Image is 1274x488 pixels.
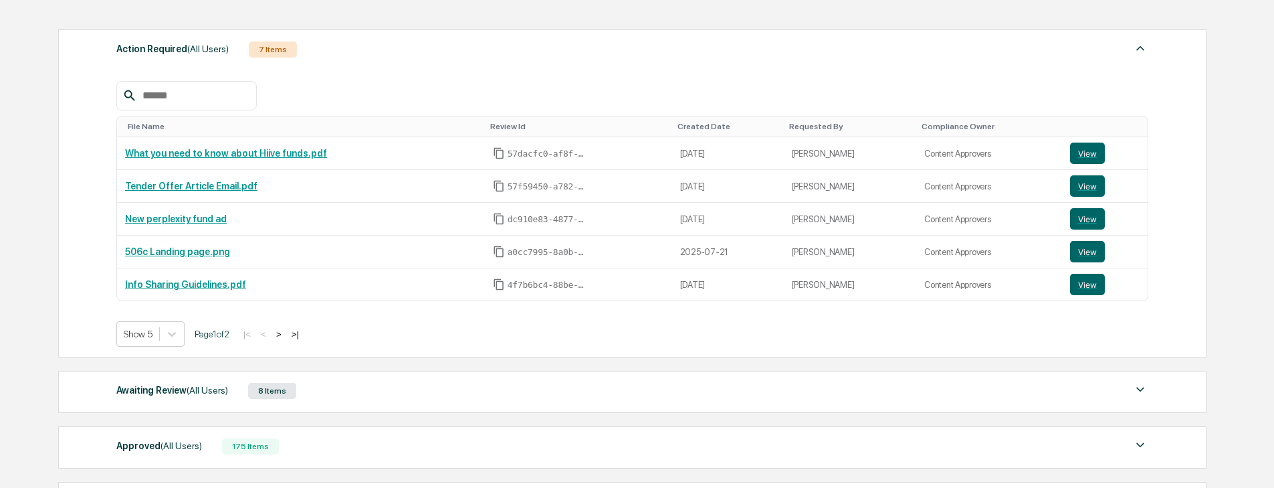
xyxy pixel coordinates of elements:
[493,246,505,258] span: Copy Id
[248,383,296,399] div: 8 Items
[116,437,202,455] div: Approved
[916,236,1062,268] td: Content Approvers
[1070,274,1140,295] a: View
[916,203,1062,236] td: Content Approvers
[125,246,230,257] a: 506c Landing page.png
[490,122,667,131] div: Toggle SortBy
[257,329,270,340] button: <
[1070,274,1105,295] button: View
[1132,40,1148,56] img: caret
[94,73,162,84] a: Powered byPylon
[784,203,916,236] td: [PERSON_NAME]
[784,268,916,301] td: [PERSON_NAME]
[272,329,286,340] button: >
[195,329,229,339] span: Page 1 of 2
[493,213,505,225] span: Copy Id
[789,122,911,131] div: Toggle SortBy
[1070,241,1105,262] button: View
[508,149,588,159] span: 57dacfc0-af8f-40ac-b1d4-848c6e3b2a1b
[125,181,257,191] a: Tender Offer Article Email.pdf
[1070,143,1140,164] a: View
[784,170,916,203] td: [PERSON_NAME]
[1070,175,1105,197] button: View
[128,122,480,131] div: Toggle SortBy
[493,180,505,192] span: Copy Id
[1132,437,1148,453] img: caret
[116,40,229,58] div: Action Required
[249,42,297,58] div: 7 Items
[916,137,1062,170] td: Content Approvers
[161,440,202,451] span: (All Users)
[508,280,588,291] span: 4f7b6bc4-88be-4ca2-a522-de18f03e4b40
[288,329,303,340] button: >|
[922,122,1057,131] div: Toggle SortBy
[672,236,784,268] td: 2025-07-21
[672,268,784,301] td: [DATE]
[116,382,228,399] div: Awaiting Review
[133,74,162,84] span: Pylon
[1070,208,1140,230] a: View
[1070,175,1140,197] a: View
[784,137,916,170] td: [PERSON_NAME]
[1132,382,1148,398] img: caret
[677,122,778,131] div: Toggle SortBy
[916,268,1062,301] td: Content Approvers
[916,170,1062,203] td: Content Approvers
[125,148,327,159] a: What you need to know about Hiive funds.pdf
[125,214,227,224] a: New perplexity fund ad
[508,247,588,258] span: a0cc7995-8a0b-4b72-ac1a-878fd3692143
[125,279,246,290] a: Info Sharing Guidelines.pdf
[1073,122,1142,131] div: Toggle SortBy
[187,385,228,396] span: (All Users)
[493,278,505,291] span: Copy Id
[187,44,229,54] span: (All Users)
[1070,208,1105,230] button: View
[672,170,784,203] td: [DATE]
[672,137,784,170] td: [DATE]
[784,236,916,268] td: [PERSON_NAME]
[222,438,279,455] div: 175 Items
[508,214,588,225] span: dc910e83-4877-4103-b15e-bf87db00f614
[672,203,784,236] td: [DATE]
[508,181,588,192] span: 57f59450-a782-4865-ac16-a45fae92c464
[493,147,505,159] span: Copy Id
[1070,143,1105,164] button: View
[239,329,255,340] button: |<
[1070,241,1140,262] a: View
